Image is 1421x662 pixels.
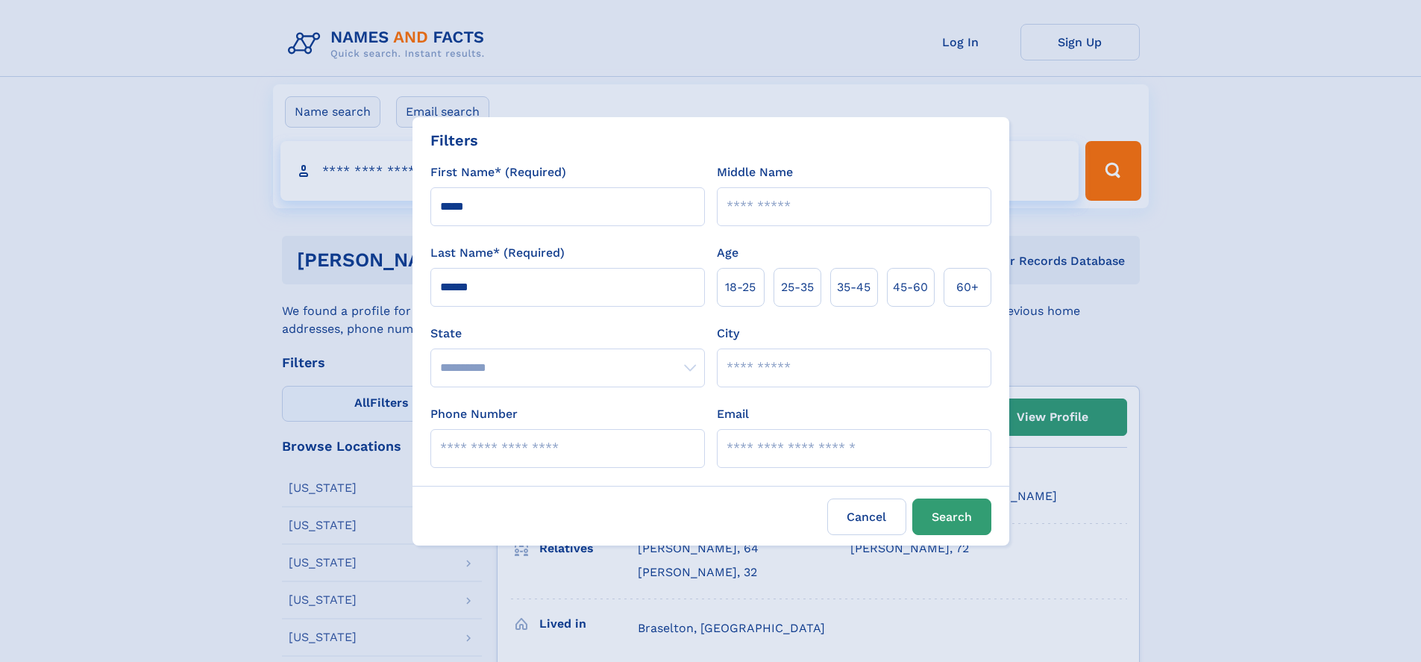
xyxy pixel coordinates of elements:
[717,244,738,262] label: Age
[430,325,705,343] label: State
[912,499,991,535] button: Search
[430,405,518,423] label: Phone Number
[430,129,478,152] div: Filters
[827,499,906,535] label: Cancel
[430,163,566,181] label: First Name* (Required)
[430,244,565,262] label: Last Name* (Required)
[893,278,928,296] span: 45‑60
[837,278,871,296] span: 35‑45
[717,163,793,181] label: Middle Name
[717,325,739,343] label: City
[717,405,749,423] label: Email
[725,278,756,296] span: 18‑25
[956,278,979,296] span: 60+
[781,278,814,296] span: 25‑35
